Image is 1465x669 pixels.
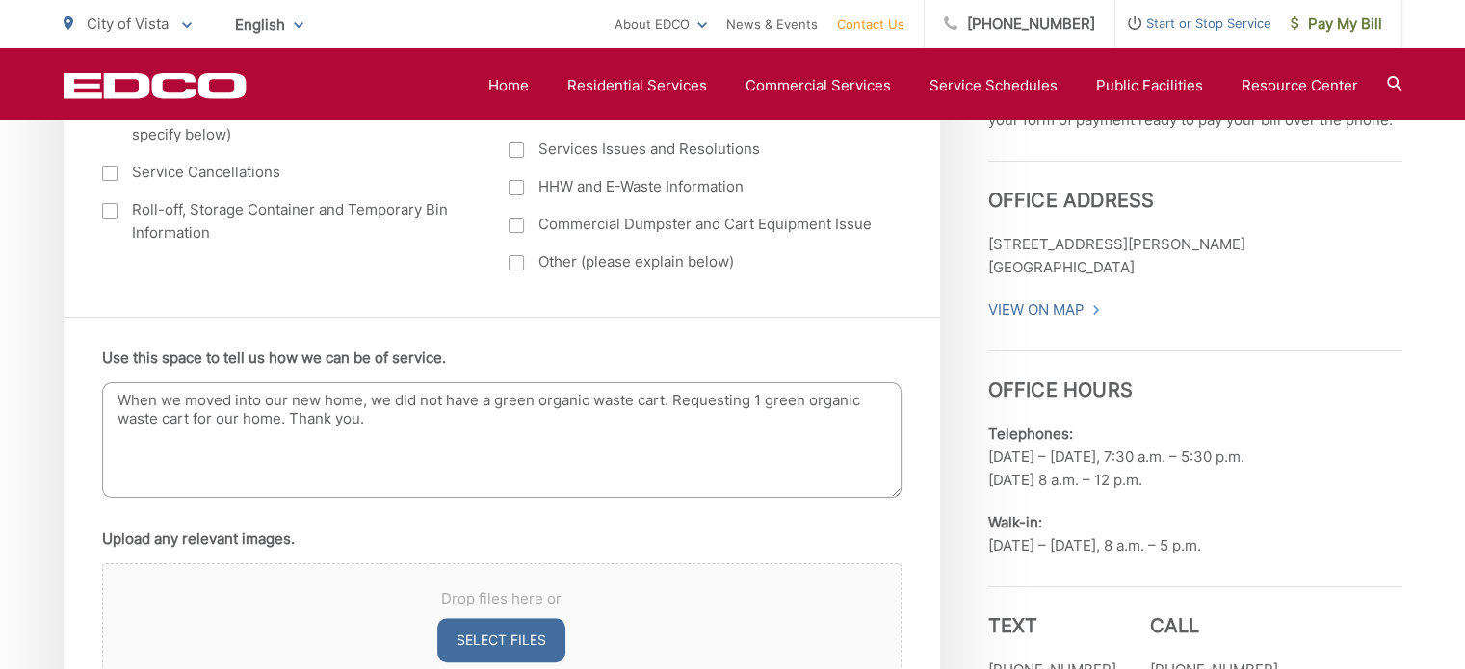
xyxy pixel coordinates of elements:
[726,13,818,36] a: News & Events
[988,425,1073,443] b: Telephones:
[988,513,1042,531] b: Walk-in:
[988,298,1101,322] a: View On Map
[837,13,904,36] a: Contact Us
[1291,13,1382,36] span: Pay My Bill
[509,250,877,273] label: Other (please explain below)
[988,511,1402,557] p: [DATE] – [DATE], 8 a.m. – 5 p.m.
[102,161,471,184] label: Service Cancellations
[102,530,295,548] label: Upload any relevant images.
[221,8,318,41] span: English
[87,14,169,33] span: City of Vista
[102,198,471,244] label: Roll-off, Storage Container and Temporary Bin Information
[102,349,446,367] label: Use this space to tell us how we can be of service.
[126,587,877,610] span: Drop files here or
[988,161,1402,212] h3: Office Address
[988,233,1402,279] p: [STREET_ADDRESS][PERSON_NAME] [GEOGRAPHIC_DATA]
[509,175,877,198] label: HHW and E-Waste Information
[488,74,529,97] a: Home
[1242,74,1358,97] a: Resource Center
[988,423,1402,492] p: [DATE] – [DATE], 7:30 a.m. – 5:30 p.m. [DATE] 8 a.m. – 12 p.m.
[509,138,877,161] label: Services Issues and Resolutions
[567,74,707,97] a: Residential Services
[102,100,471,146] label: Extra Waste and/or Recycling Pick-ups (please specify below)
[1096,74,1203,97] a: Public Facilities
[64,72,247,99] a: EDCD logo. Return to the homepage.
[746,74,891,97] a: Commercial Services
[929,74,1058,97] a: Service Schedules
[1150,614,1278,637] h3: Call
[988,350,1402,401] h3: Office Hours
[437,618,565,662] button: select files, upload any relevant images.
[988,614,1116,637] h3: Text
[509,213,877,236] label: Commercial Dumpster and Cart Equipment Issue
[615,13,707,36] a: About EDCO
